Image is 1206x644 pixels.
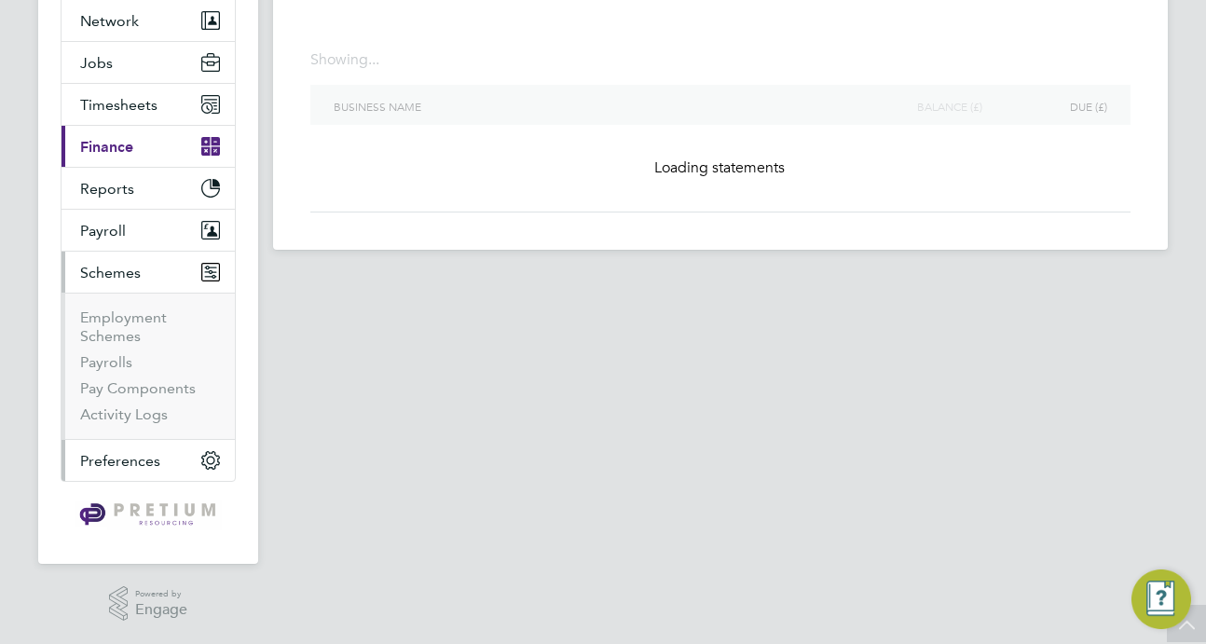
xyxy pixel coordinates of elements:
[62,126,235,167] button: Finance
[80,452,160,470] span: Preferences
[80,138,133,156] span: Finance
[80,54,113,72] span: Jobs
[135,602,187,618] span: Engage
[61,500,236,530] a: Go to home page
[80,96,158,114] span: Timesheets
[80,180,134,198] span: Reports
[1131,569,1191,629] button: Engage Resource Center
[109,586,188,622] a: Powered byEngage
[80,308,167,345] a: Employment Schemes
[62,210,235,251] button: Payroll
[62,168,235,209] button: Reports
[80,264,141,281] span: Schemes
[368,50,379,69] span: ...
[135,586,187,602] span: Powered by
[62,252,235,293] button: Schemes
[75,500,221,530] img: pretium-logo-retina.png
[62,42,235,83] button: Jobs
[62,84,235,125] button: Timesheets
[80,353,132,371] a: Payrolls
[62,440,235,481] button: Preferences
[80,12,139,30] span: Network
[310,50,383,70] div: Showing
[62,293,235,439] div: Schemes
[80,405,168,423] a: Activity Logs
[80,379,196,397] a: Pay Components
[80,222,126,240] span: Payroll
